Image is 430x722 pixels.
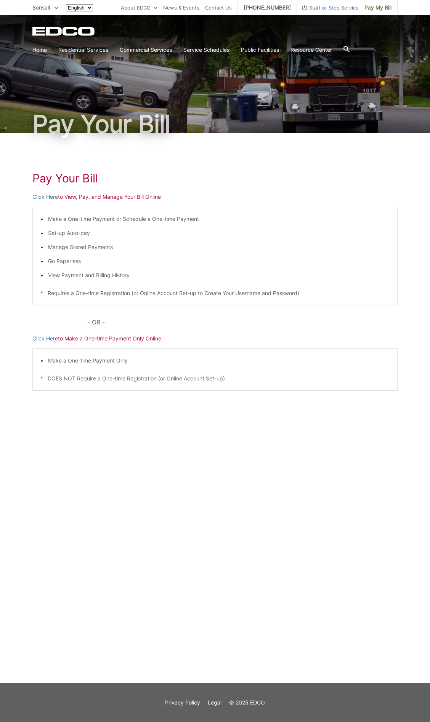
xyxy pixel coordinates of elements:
li: Make a One-time Payment Only [48,356,390,365]
a: Residential Services [58,46,108,54]
li: Manage Stored Payments [48,243,390,251]
li: Set-up Auto-pay [48,229,390,237]
p: to View, Pay, and Manage Your Bill Online [32,193,398,201]
a: Commercial Services [120,46,172,54]
p: - OR - [87,317,398,327]
a: Legal [208,698,221,707]
p: © 2025 EDCO [229,698,265,707]
h1: Pay Your Bill [32,112,398,136]
span: Pay My Bill [364,3,391,12]
a: Home [32,46,47,54]
li: Make a One-time Payment or Schedule a One-time Payment [48,215,390,223]
li: View Payment and Billing History [48,271,390,280]
a: About EDCO [121,3,157,12]
a: Privacy Policy [165,698,200,707]
a: Service Schedules [183,46,229,54]
li: Go Paperless [48,257,390,265]
p: * Requires a One-time Registration (or Online Account Set-up to Create Your Username and Password) [40,289,390,297]
a: Click Here [32,334,58,343]
span: Bonsall [32,4,50,11]
a: News & Events [163,3,199,12]
a: Contact Us [205,3,232,12]
p: to Make a One-time Payment Only Online [32,334,398,343]
select: Select a language [66,4,93,11]
a: EDCD logo. Return to the homepage. [32,27,96,36]
a: Resource Center [290,46,332,54]
a: Public Facilities [241,46,279,54]
a: Click Here [32,193,58,201]
h1: Pay Your Bill [32,171,398,185]
p: * DOES NOT Require a One-time Registration (or Online Account Set-up) [40,374,390,383]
